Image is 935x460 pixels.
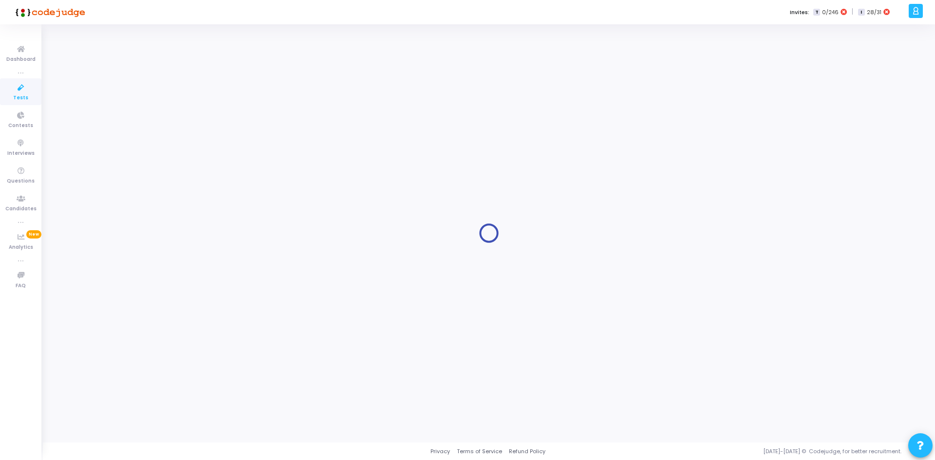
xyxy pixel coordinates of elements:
[26,230,41,239] span: New
[858,9,864,16] span: I
[813,9,820,16] span: T
[545,447,923,456] div: [DATE]-[DATE] © Codejudge, for better recruitment.
[852,7,853,17] span: |
[9,243,33,252] span: Analytics
[12,2,85,22] img: logo
[8,122,33,130] span: Contests
[430,447,450,456] a: Privacy
[822,8,839,17] span: 0/246
[16,282,26,290] span: FAQ
[457,447,502,456] a: Terms of Service
[867,8,881,17] span: 28/31
[509,447,545,456] a: Refund Policy
[6,55,36,64] span: Dashboard
[790,8,809,17] label: Invites:
[13,94,28,102] span: Tests
[7,177,35,185] span: Questions
[5,205,37,213] span: Candidates
[7,149,35,158] span: Interviews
